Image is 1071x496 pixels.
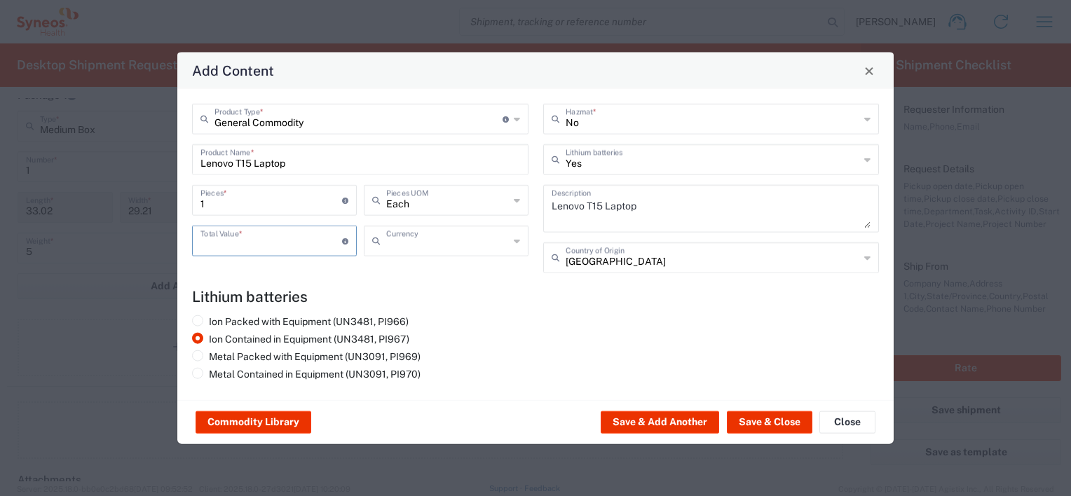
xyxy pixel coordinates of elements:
label: Metal Contained in Equipment (UN3091, PI970) [192,368,421,380]
label: Metal Packed with Equipment (UN3091, PI969) [192,350,421,363]
h4: Add Content [192,60,274,81]
button: Save & Add Another [601,411,719,434]
button: Commodity Library [196,411,311,434]
button: Save & Close [727,411,812,434]
label: Ion Contained in Equipment (UN3481, PI967) [192,333,409,345]
h4: Lithium batteries [192,288,879,305]
button: Close [859,61,879,81]
button: Close [819,411,875,434]
label: Ion Packed with Equipment (UN3481, PI966) [192,315,409,328]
